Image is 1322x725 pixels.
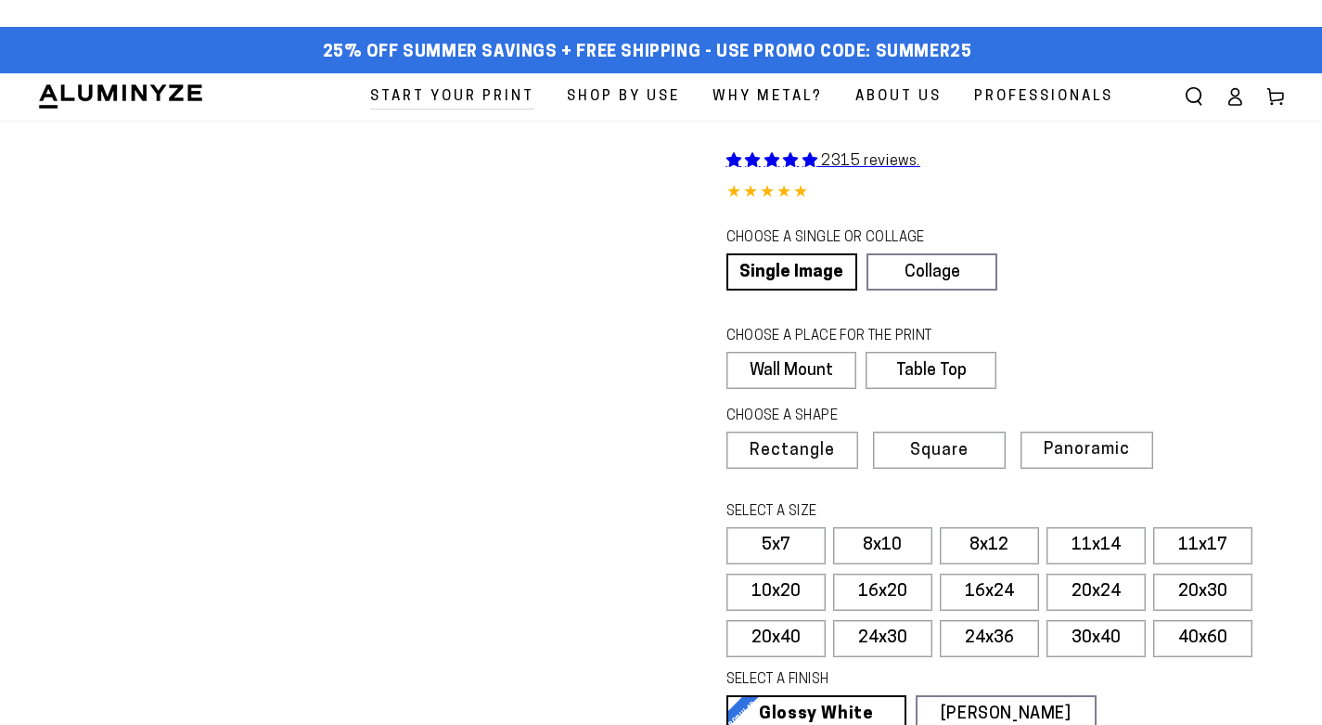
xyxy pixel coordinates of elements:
label: Wall Mount [726,352,857,389]
label: 16x24 [940,574,1039,611]
legend: SELECT A SIZE [726,502,1055,523]
span: Square [910,443,969,460]
span: Why Metal? [712,84,823,110]
label: 5x7 [726,527,826,564]
label: 20x24 [1046,574,1146,611]
legend: CHOOSE A PLACE FOR THE PRINT [726,327,980,347]
span: 2315 reviews. [821,154,920,169]
a: Professionals [960,73,1127,121]
a: About Us [841,73,956,121]
div: 4.85 out of 5.0 stars [726,180,1286,207]
legend: CHOOSE A SINGLE OR COLLAGE [726,228,981,249]
span: About Us [855,84,942,110]
a: 2315 reviews. [726,154,920,169]
span: Panoramic [1044,441,1130,459]
legend: CHOOSE A SHAPE [726,407,982,427]
a: Start Your Print [356,73,548,121]
label: 8x12 [940,527,1039,564]
span: 25% off Summer Savings + Free Shipping - Use Promo Code: SUMMER25 [323,43,972,63]
span: Professionals [974,84,1113,110]
label: 40x60 [1153,620,1252,657]
a: Collage [866,253,997,291]
summary: Search our site [1174,76,1214,117]
label: 24x36 [940,620,1039,657]
img: Aluminyze [37,83,204,110]
label: 10x20 [726,574,826,611]
label: 11x14 [1046,527,1146,564]
span: Shop By Use [567,84,680,110]
a: Shop By Use [553,73,694,121]
legend: SELECT A FINISH [726,670,1055,691]
label: 20x40 [726,620,826,657]
label: 16x20 [833,574,932,611]
span: Rectangle [750,443,835,460]
a: Why Metal? [699,73,837,121]
a: Single Image [726,253,857,291]
label: 20x30 [1153,574,1252,611]
label: Table Top [866,352,996,389]
label: 30x40 [1046,620,1146,657]
label: 24x30 [833,620,932,657]
label: 8x10 [833,527,932,564]
span: Start Your Print [370,84,534,110]
label: 11x17 [1153,527,1252,564]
